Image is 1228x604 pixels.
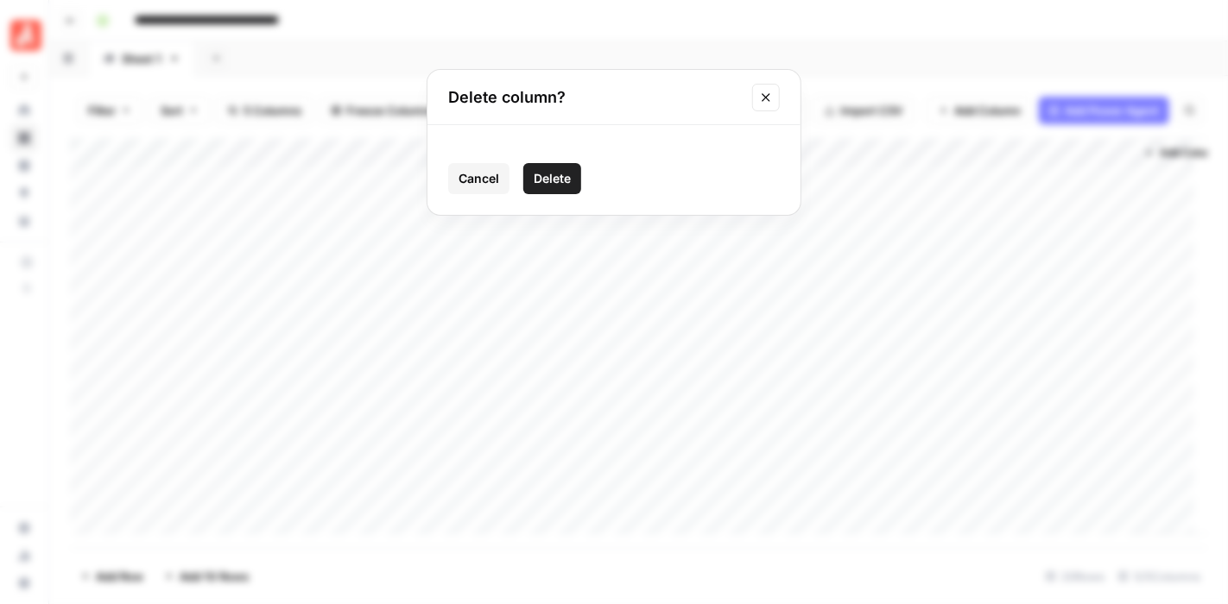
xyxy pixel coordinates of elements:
button: Cancel [448,163,510,194]
button: Delete [523,163,581,194]
span: Cancel [459,170,499,187]
h2: Delete column? [448,85,742,110]
span: Delete [534,170,571,187]
button: Close modal [752,84,780,111]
